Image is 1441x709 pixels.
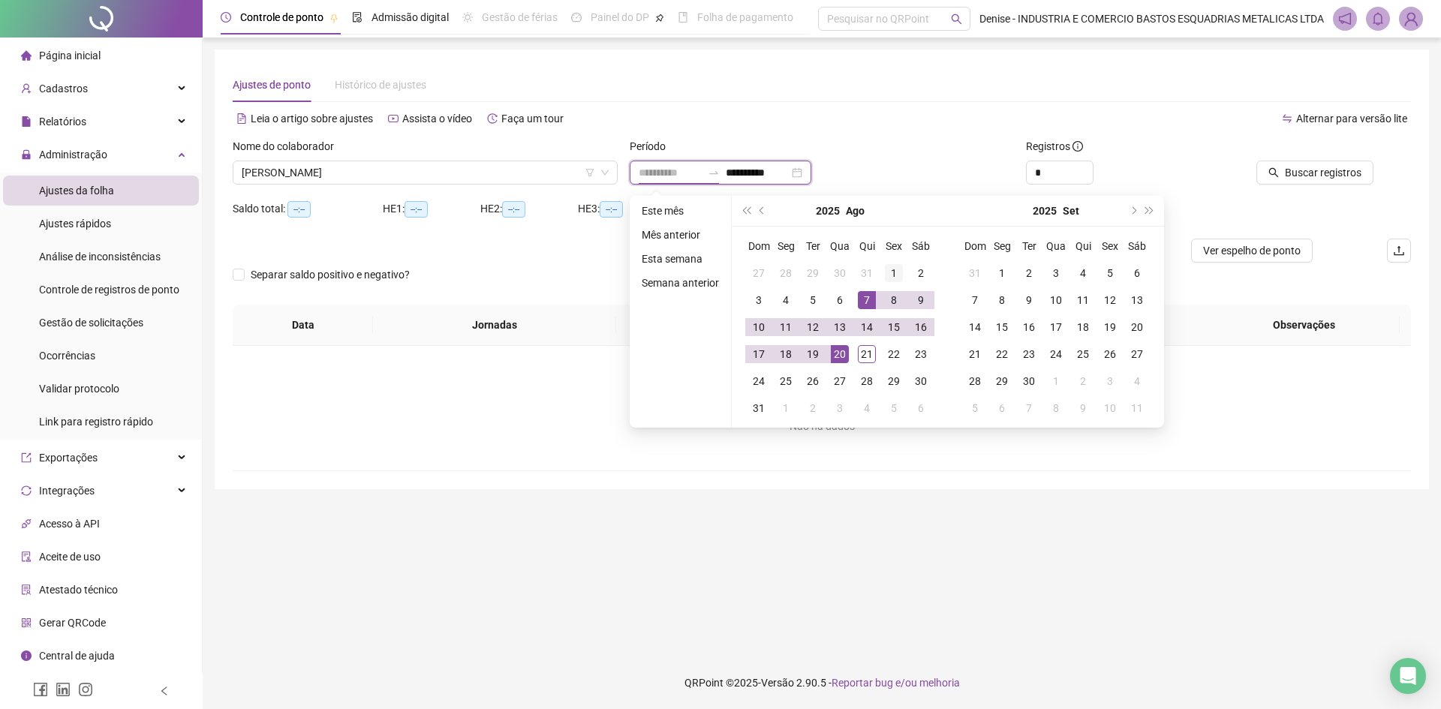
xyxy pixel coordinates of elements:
td: 2025-10-05 [961,395,988,422]
div: 20 [831,345,849,363]
th: Seg [988,233,1015,260]
th: Sex [1097,233,1124,260]
td: 2025-08-14 [853,314,880,341]
span: Assista o vídeo [402,113,472,125]
td: 2025-09-14 [961,314,988,341]
div: 25 [1074,345,1092,363]
span: swap [1282,113,1292,124]
td: 2025-08-28 [853,368,880,395]
span: down [600,168,609,177]
div: Open Intercom Messenger [1390,658,1426,694]
div: 24 [1047,345,1065,363]
span: dashboard [571,12,582,23]
th: Sex [880,233,907,260]
div: 20 [1128,318,1146,336]
div: Saldo total: [233,200,383,218]
span: Alternar para versão lite [1296,113,1407,125]
div: 18 [777,345,795,363]
div: 5 [966,399,984,417]
div: 6 [1128,264,1146,282]
button: year panel [1033,196,1057,226]
span: pushpin [655,14,664,23]
div: 2 [804,399,822,417]
span: notification [1338,12,1352,26]
div: 28 [777,264,795,282]
span: swap-right [708,167,720,179]
div: 2 [1020,264,1038,282]
td: 2025-09-10 [1042,287,1069,314]
div: 21 [858,345,876,363]
th: Ter [1015,233,1042,260]
span: Versão [761,677,794,689]
td: 2025-09-24 [1042,341,1069,368]
div: 12 [1101,291,1119,309]
span: home [21,50,32,61]
span: Atestado técnico [39,584,118,596]
td: 2025-08-18 [772,341,799,368]
div: 7 [1020,399,1038,417]
td: 2025-09-23 [1015,341,1042,368]
div: 23 [912,345,930,363]
span: file-text [236,113,247,124]
div: 16 [1020,318,1038,336]
span: Página inicial [39,50,101,62]
li: Semana anterior [636,274,725,292]
th: Seg [772,233,799,260]
button: year panel [816,196,840,226]
td: 2025-08-19 [799,341,826,368]
div: 13 [1128,291,1146,309]
div: 21 [966,345,984,363]
th: Sáb [1124,233,1151,260]
div: 14 [858,318,876,336]
span: audit [21,551,32,562]
span: instagram [78,682,93,697]
td: 2025-08-16 [907,314,934,341]
div: 15 [993,318,1011,336]
span: Ajustes rápidos [39,218,111,230]
span: Painel do DP [591,11,649,23]
td: 2025-09-19 [1097,314,1124,341]
div: 26 [1101,345,1119,363]
td: 2025-09-05 [880,395,907,422]
td: 2025-08-10 [745,314,772,341]
div: 10 [1047,291,1065,309]
div: 18 [1074,318,1092,336]
span: Observações [1220,317,1388,333]
div: 7 [966,291,984,309]
td: 2025-09-11 [1069,287,1097,314]
span: Ocorrências [39,350,95,362]
div: Não há dados [251,418,1393,434]
div: 29 [993,372,1011,390]
td: 2025-09-26 [1097,341,1124,368]
div: 4 [777,291,795,309]
div: 27 [750,264,768,282]
div: 9 [1020,291,1038,309]
div: 9 [1074,399,1092,417]
span: Folha de pagamento [697,11,793,23]
div: 30 [831,264,849,282]
span: --:-- [502,201,525,218]
span: Controle de ponto [240,11,323,23]
div: 30 [1020,372,1038,390]
td: 2025-07-30 [826,260,853,287]
div: 26 [804,372,822,390]
button: month panel [846,196,865,226]
th: Observações [1208,305,1400,346]
div: 17 [1047,318,1065,336]
td: 2025-08-02 [907,260,934,287]
th: Qui [1069,233,1097,260]
div: 5 [1101,264,1119,282]
td: 2025-09-16 [1015,314,1042,341]
td: 2025-09-22 [988,341,1015,368]
div: 6 [831,291,849,309]
div: 6 [993,399,1011,417]
span: Separar saldo positivo e negativo? [245,266,416,283]
td: 2025-09-02 [1015,260,1042,287]
span: search [1268,167,1279,178]
div: 10 [1101,399,1119,417]
td: 2025-08-03 [745,287,772,314]
label: Período [630,138,675,155]
span: Aceite de uso [39,551,101,563]
span: Buscar registros [1285,164,1361,181]
button: super-next-year [1142,196,1158,226]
